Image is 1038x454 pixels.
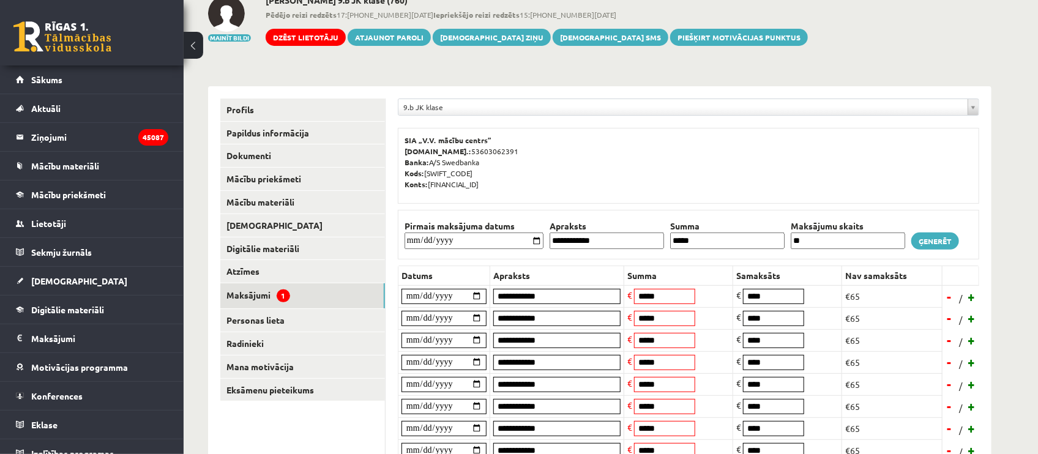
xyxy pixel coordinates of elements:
span: / [958,335,964,348]
a: Mana motivācija [220,355,385,378]
button: Mainīt bildi [208,34,251,42]
a: + [966,353,978,371]
th: Datums [398,266,490,285]
span: € [736,355,741,367]
span: € [627,333,632,344]
a: Rīgas 1. Tālmācības vidusskola [13,21,111,52]
a: + [966,331,978,349]
a: - [944,397,956,415]
td: €65 [842,373,943,395]
span: € [627,355,632,367]
td: €65 [842,285,943,307]
a: Atzīmes [220,260,385,283]
a: [DEMOGRAPHIC_DATA] ziņu [433,29,551,46]
a: [DEMOGRAPHIC_DATA] [16,267,168,295]
a: Konferences [16,382,168,410]
span: € [627,311,632,322]
b: Konts: [405,179,428,189]
span: € [736,378,741,389]
a: - [944,331,956,349]
p: 53603062391 A/S Swedbanka [SWIFT_CODE] [FINANCIAL_ID] [405,135,973,190]
a: + [966,288,978,306]
a: Ziņojumi45087 [16,123,168,151]
span: 17:[PHONE_NUMBER][DATE] 15:[PHONE_NUMBER][DATE] [266,9,808,20]
span: Sākums [31,74,62,85]
span: / [958,313,964,326]
a: - [944,419,956,437]
span: Motivācijas programma [31,362,128,373]
a: Papildus informācija [220,122,385,144]
span: € [627,400,632,411]
th: Maksājumu skaits [788,220,908,233]
span: 1 [277,289,290,302]
th: Summa [624,266,733,285]
legend: Ziņojumi [31,123,168,151]
a: Eklase [16,411,168,439]
b: [DOMAIN_NAME].: [405,146,471,156]
span: € [736,333,741,344]
span: € [736,289,741,300]
span: € [736,400,741,411]
a: + [966,397,978,415]
a: 9.b JK klase [398,99,979,115]
span: / [958,423,964,436]
a: [DEMOGRAPHIC_DATA] SMS [553,29,668,46]
span: Eklase [31,419,58,430]
span: [DEMOGRAPHIC_DATA] [31,275,127,286]
a: Ģenerēt [911,233,959,250]
a: - [944,375,956,393]
a: - [944,309,956,327]
span: € [736,311,741,322]
a: Maksājumi [16,324,168,352]
a: [DEMOGRAPHIC_DATA] [220,214,385,237]
a: Mācību priekšmeti [220,168,385,190]
b: Pēdējo reizi redzēts [266,10,337,20]
a: Maksājumi1 [220,283,385,308]
a: Mācību materiāli [16,152,168,180]
span: Mācību priekšmeti [31,189,106,200]
a: - [944,288,956,306]
span: € [736,422,741,433]
th: Apraksts [547,220,667,233]
th: Apraksts [490,266,624,285]
b: Banka: [405,157,429,167]
span: / [958,357,964,370]
span: 9.b JK klase [403,99,963,115]
a: Personas lieta [220,309,385,332]
span: Aktuāli [31,103,61,114]
a: Eksāmenu pieteikums [220,379,385,401]
b: Iepriekšējo reizi redzēts [433,10,520,20]
i: 45087 [138,129,168,146]
th: Nav samaksāts [842,266,943,285]
td: €65 [842,329,943,351]
a: Sākums [16,65,168,94]
a: + [966,419,978,437]
span: Mācību materiāli [31,160,99,171]
span: / [958,292,964,305]
span: € [627,422,632,433]
td: €65 [842,395,943,417]
a: Radinieki [220,332,385,355]
span: Sekmju žurnāls [31,247,92,258]
a: Aktuāli [16,94,168,122]
span: / [958,401,964,414]
a: Atjaunot paroli [348,29,431,46]
span: € [627,378,632,389]
th: Pirmais maksājuma datums [401,220,547,233]
a: + [966,309,978,327]
span: / [958,379,964,392]
a: - [944,353,956,371]
span: € [627,289,632,300]
a: Sekmju žurnāls [16,238,168,266]
td: €65 [842,307,943,329]
a: Dzēst lietotāju [266,29,346,46]
b: SIA „V.V. mācību centrs” [405,135,492,145]
th: Summa [667,220,788,233]
span: Konferences [31,390,83,401]
a: Mācību materiāli [220,191,385,214]
span: Digitālie materiāli [31,304,104,315]
a: Dokumenti [220,144,385,167]
a: Profils [220,99,385,121]
a: Mācību priekšmeti [16,180,168,209]
span: Lietotāji [31,218,66,229]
